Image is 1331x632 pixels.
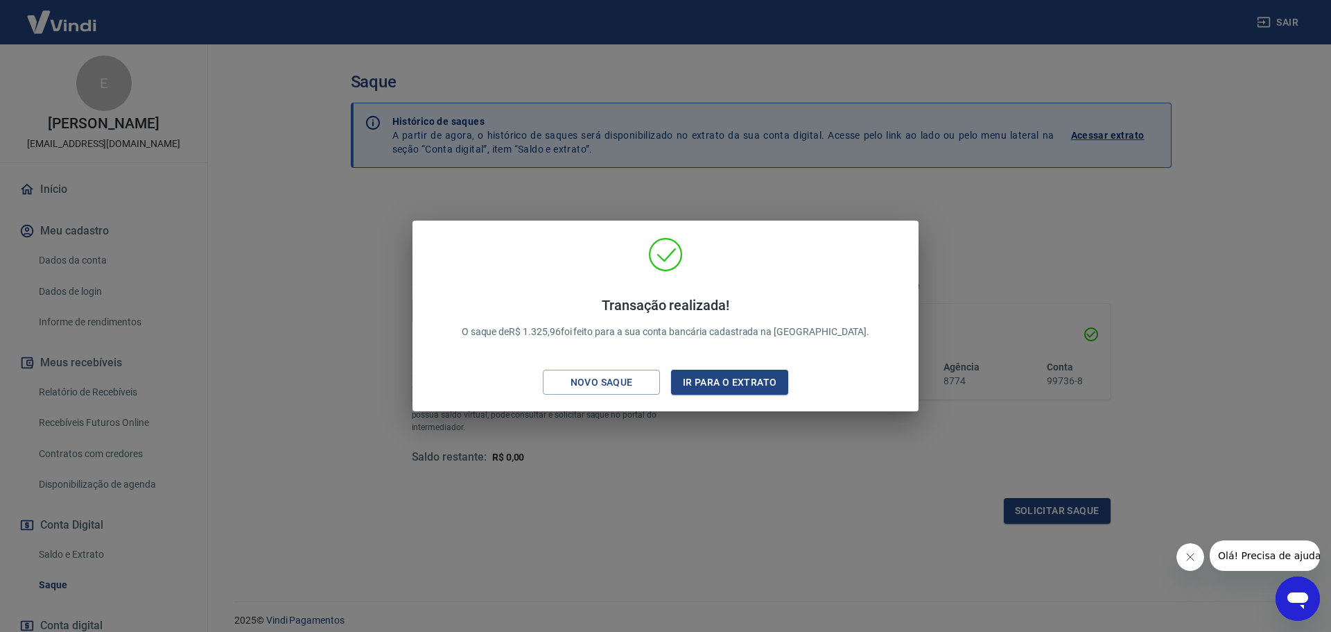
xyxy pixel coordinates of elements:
[1276,577,1320,621] iframe: Botão para abrir a janela de mensagens
[1210,540,1320,571] iframe: Mensagem da empresa
[462,297,870,339] p: O saque de R$ 1.325,96 foi feito para a sua conta bancária cadastrada na [GEOGRAPHIC_DATA].
[462,297,870,314] h4: Transação realizada!
[1176,543,1204,571] iframe: Fechar mensagem
[554,374,650,391] div: Novo saque
[543,370,660,395] button: Novo saque
[8,10,116,21] span: Olá! Precisa de ajuda?
[671,370,788,395] button: Ir para o extrato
